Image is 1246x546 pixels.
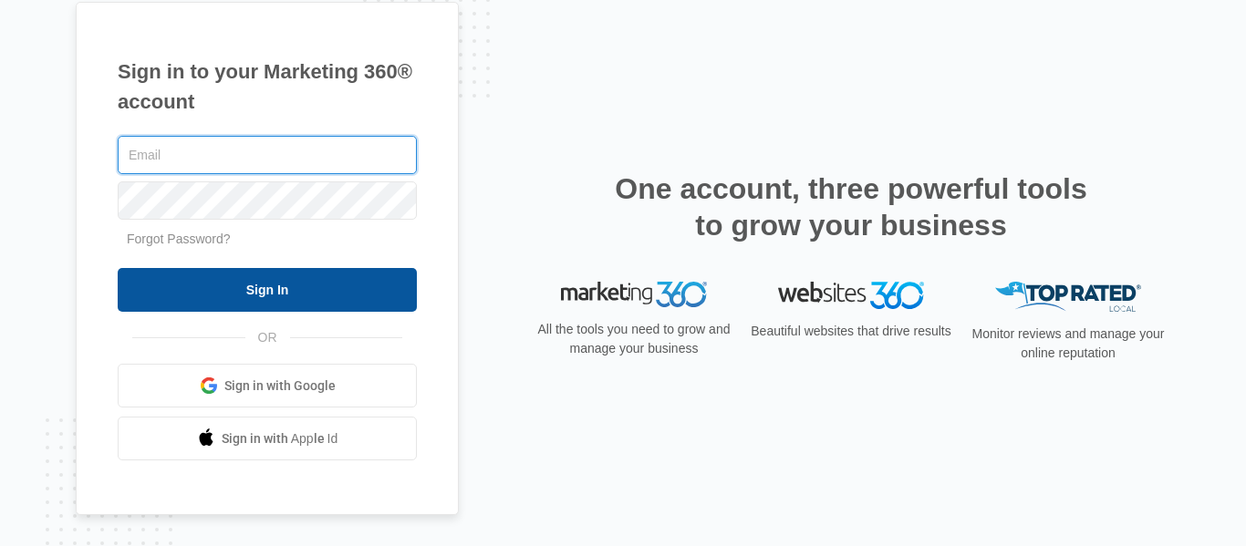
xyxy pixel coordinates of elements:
[222,429,338,448] span: Sign in with Apple Id
[749,322,953,341] p: Beautiful websites that drive results
[995,282,1141,312] img: Top Rated Local
[127,232,231,246] a: Forgot Password?
[609,170,1093,243] h2: One account, three powerful tools to grow your business
[561,282,707,307] img: Marketing 360
[224,376,336,396] span: Sign in with Google
[118,417,417,460] a: Sign in with Apple Id
[118,136,417,174] input: Email
[966,325,1170,363] p: Monitor reviews and manage your online reputation
[118,268,417,312] input: Sign In
[245,328,290,347] span: OR
[118,57,417,117] h1: Sign in to your Marketing 360® account
[118,364,417,407] a: Sign in with Google
[532,320,736,358] p: All the tools you need to grow and manage your business
[778,282,924,308] img: Websites 360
